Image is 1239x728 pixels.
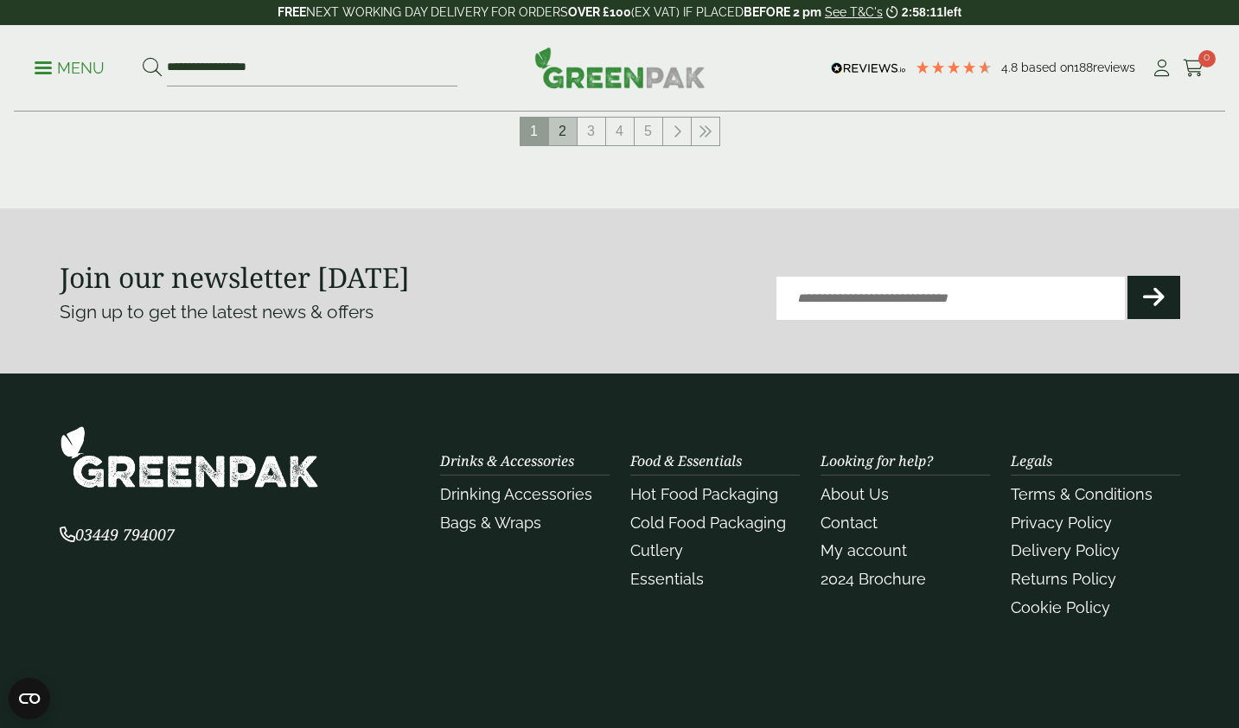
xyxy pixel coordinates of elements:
[578,118,605,145] a: 3
[1074,61,1093,74] span: 188
[440,514,541,532] a: Bags & Wraps
[60,524,175,545] span: 03449 794007
[521,118,548,145] span: 1
[606,118,634,145] a: 4
[549,118,577,145] a: 2
[831,62,906,74] img: REVIEWS.io
[630,514,786,532] a: Cold Food Packaging
[630,570,704,588] a: Essentials
[60,425,319,489] img: GreenPak Supplies
[60,298,564,326] p: Sign up to get the latest news & offers
[1093,61,1135,74] span: reviews
[821,485,889,503] a: About Us
[744,5,821,19] strong: BEFORE 2 pm
[1011,598,1110,616] a: Cookie Policy
[1151,60,1172,77] i: My Account
[9,678,50,719] button: Open CMP widget
[1198,50,1216,67] span: 0
[1183,55,1204,81] a: 0
[821,570,926,588] a: 2024 Brochure
[821,514,878,532] a: Contact
[35,58,105,79] p: Menu
[1011,541,1120,559] a: Delivery Policy
[568,5,631,19] strong: OVER £100
[35,58,105,75] a: Menu
[821,541,907,559] a: My account
[60,527,175,544] a: 03449 794007
[1183,60,1204,77] i: Cart
[1001,61,1021,74] span: 4.8
[1011,570,1116,588] a: Returns Policy
[943,5,961,19] span: left
[1011,514,1112,532] a: Privacy Policy
[1011,485,1153,503] a: Terms & Conditions
[825,5,883,19] a: See T&C's
[1021,61,1074,74] span: Based on
[902,5,943,19] span: 2:58:11
[915,60,993,75] div: 4.79 Stars
[60,259,410,296] strong: Join our newsletter [DATE]
[278,5,306,19] strong: FREE
[635,118,662,145] a: 5
[440,485,592,503] a: Drinking Accessories
[534,47,706,88] img: GreenPak Supplies
[630,541,683,559] a: Cutlery
[630,485,778,503] a: Hot Food Packaging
